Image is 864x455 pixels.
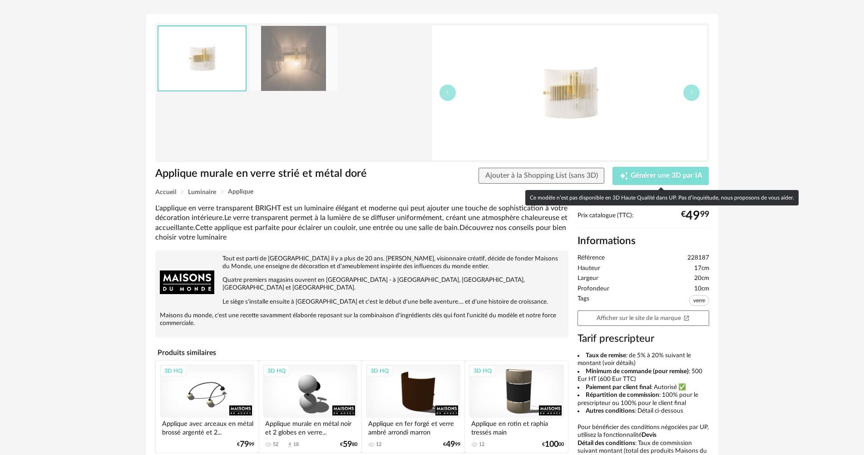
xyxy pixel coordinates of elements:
[158,26,246,90] img: applique-murale-en-verre-strie-et-metal-dore-1000-13-22-228187_1.jpg
[240,441,249,448] span: 79
[155,346,568,360] h4: Produits similaires
[542,441,564,448] div: € 00
[586,368,689,375] b: Minimum de commande (pour remise)
[340,441,357,448] div: € 80
[545,441,558,448] span: 100
[586,352,626,359] b: Taux de remise
[469,365,496,377] div: 3D HQ
[578,295,589,308] span: Tags
[293,441,299,448] div: 18
[469,418,563,436] div: Applique en rotin et raphia tressés main
[465,360,568,453] a: 3D HQ Applique en rotin et raphia tressés main 12 €10000
[160,365,187,377] div: 3D HQ
[343,441,352,448] span: 59
[479,168,605,184] button: Ajouter à la Shopping List (sans 3D)
[586,408,635,414] b: Autres conditions
[631,172,702,180] span: Générer une 3D par IA
[694,285,709,293] span: 10cm
[578,440,635,446] b: Détail des conditions
[259,360,361,453] a: 3D HQ Applique murale en métal noir et 2 globes en verre... 52 Download icon 18 €5980
[156,360,258,453] a: 3D HQ Applique avec arceaux en métal brossé argenté et 2... €7999
[155,204,568,242] div: L'applique en verre transparent BRIGHT est un luminaire élégant et moderne qui peut ajouter une t...
[578,332,709,345] h3: Tarif prescripteur
[362,360,464,453] a: 3D HQ Applique en fer forgé et verre ambré arrondi marron 12 €4999
[694,275,709,283] span: 20cm
[432,25,707,160] img: applique-murale-en-verre-strie-et-metal-dore-1000-13-22-228187_1.jpg
[642,432,657,438] b: Devis
[188,189,216,195] span: Luminaire
[366,418,460,436] div: Applique en fer forgé et verre ambré arrondi marron
[689,295,709,306] span: verre
[586,392,659,398] b: Répartition de commission
[263,418,357,436] div: Applique murale en métal noir et 2 globes en verre...
[578,285,609,293] span: Profondeur
[619,171,628,180] span: Creation icon
[586,384,651,390] b: Paiement par client final
[155,167,381,181] h1: Applique murale en verre strié et métal doré
[160,255,214,310] img: brand logo
[366,365,393,377] div: 3D HQ
[578,235,709,248] h2: Informations
[155,189,709,195] div: Breadcrumb
[578,407,709,415] li: : Détail ci-dessous
[446,441,455,448] span: 49
[376,441,381,448] div: 12
[686,212,700,220] span: 49
[687,254,709,262] span: 228187
[578,352,709,368] li: : de 5% à 20% suivant le montant (voir détails)
[249,26,337,91] img: applique-murale-en-verre-strie-et-metal-dore-1000-13-22-228187_2.jpg
[155,189,176,195] span: Accueil
[694,265,709,273] span: 17cm
[160,276,564,292] p: Quatre premiers magasins ouvrent en [GEOGRAPHIC_DATA] - à [GEOGRAPHIC_DATA], [GEOGRAPHIC_DATA], [...
[578,310,709,326] a: Afficher sur le site de la marqueOpen In New icon
[160,312,564,327] p: Maisons du monde, c'est une recette savamment élaborée reposant sur la combinaison d'ingrédients ...
[228,189,253,195] span: Applique
[578,275,598,283] span: Largeur
[160,255,564,270] p: Tout est parti de [GEOGRAPHIC_DATA] il y a plus de 20 ans. [PERSON_NAME], visionnaire créatif, dé...
[612,167,709,185] button: Creation icon Générer une 3D par IA
[263,365,290,377] div: 3D HQ
[160,298,564,306] p: Le siège s'installe ensuite à [GEOGRAPHIC_DATA] et c'est le début d'une belle aventure.... et d'u...
[237,441,254,448] div: € 99
[286,441,293,448] span: Download icon
[578,254,605,262] span: Référence
[479,441,484,448] div: 12
[578,368,709,384] li: : 500 Eur HT (600 Eur TTC)
[578,391,709,407] li: : 100% pour le prescripteur ou 100% pour le client final
[578,212,709,229] div: Prix catalogue (TTC):
[443,441,460,448] div: € 99
[485,172,598,179] span: Ajouter à la Shopping List (sans 3D)
[683,315,690,321] span: Open In New icon
[273,441,278,448] div: 52
[525,190,799,205] div: Ce modèle n’est pas disponible en 3D Haute Qualité dans UP. Pas d’inquiétude, nous proposons de v...
[160,418,254,436] div: Applique avec arceaux en métal brossé argenté et 2...
[578,265,600,273] span: Hauteur
[578,384,709,392] li: : Autorisé ✅
[681,212,709,220] div: € 99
